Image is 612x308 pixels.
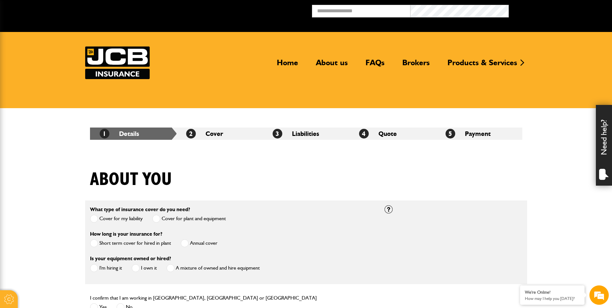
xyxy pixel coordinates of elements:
label: What type of insurance cover do you need? [90,207,190,212]
label: Short term cover for hired in plant [90,239,171,247]
span: 4 [359,129,369,139]
li: Quote [349,128,436,140]
label: A mixture of owned and hire equipment [166,264,260,272]
a: JCB Insurance Services [85,46,150,79]
a: FAQs [361,58,389,73]
span: 2 [186,129,196,139]
span: 5 [446,129,455,139]
li: Payment [436,128,522,140]
a: About us [311,58,353,73]
a: Brokers [397,58,435,73]
label: I confirm that I am working in [GEOGRAPHIC_DATA], [GEOGRAPHIC_DATA] or [GEOGRAPHIC_DATA] [90,295,317,301]
li: Liabilities [263,128,349,140]
span: 1 [100,129,109,139]
a: Products & Services [443,58,522,73]
li: Cover [176,128,263,140]
div: Need help? [596,105,612,186]
img: JCB Insurance Services logo [85,46,150,79]
a: Home [272,58,303,73]
button: Broker Login [509,5,607,15]
li: Details [90,128,176,140]
label: How long is your insurance for? [90,231,162,237]
div: We're Online! [525,290,580,295]
label: Cover for plant and equipment [152,215,226,223]
label: I'm hiring it [90,264,122,272]
label: Annual cover [181,239,217,247]
h1: About you [90,169,172,190]
span: 3 [273,129,282,139]
label: Cover for my liability [90,215,143,223]
label: Is your equipment owned or hired? [90,256,171,261]
label: I own it [132,264,157,272]
p: How may I help you today? [525,296,580,301]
